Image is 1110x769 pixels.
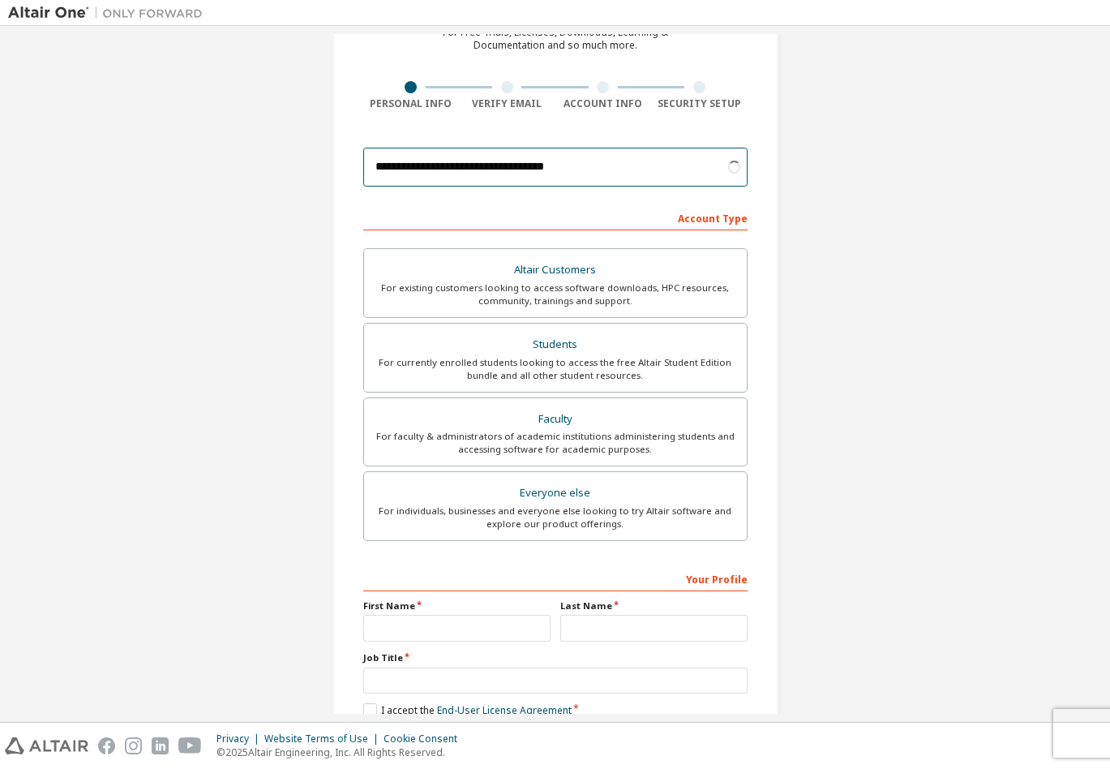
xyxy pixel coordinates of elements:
[363,599,551,612] label: First Name
[178,737,202,754] img: youtube.svg
[216,732,264,745] div: Privacy
[374,408,737,431] div: Faculty
[98,737,115,754] img: facebook.svg
[363,565,748,591] div: Your Profile
[5,737,88,754] img: altair_logo.svg
[363,651,748,664] label: Job Title
[8,5,211,21] img: Altair One
[374,333,737,356] div: Students
[374,281,737,307] div: For existing customers looking to access software downloads, HPC resources, community, trainings ...
[374,505,737,531] div: For individuals, businesses and everyone else looking to try Altair software and explore our prod...
[374,356,737,382] div: For currently enrolled students looking to access the free Altair Student Edition bundle and all ...
[459,97,555,110] div: Verify Email
[264,732,384,745] div: Website Terms of Use
[374,430,737,456] div: For faculty & administrators of academic institutions administering students and accessing softwa...
[363,204,748,230] div: Account Type
[216,745,467,759] p: © 2025 Altair Engineering, Inc. All Rights Reserved.
[374,259,737,281] div: Altair Customers
[125,737,142,754] img: instagram.svg
[560,599,748,612] label: Last Name
[651,97,748,110] div: Security Setup
[363,703,572,717] label: I accept the
[384,732,467,745] div: Cookie Consent
[152,737,169,754] img: linkedin.svg
[363,97,460,110] div: Personal Info
[437,703,572,717] a: End-User License Agreement
[374,482,737,505] div: Everyone else
[555,97,652,110] div: Account Info
[443,26,668,52] div: For Free Trials, Licenses, Downloads, Learning & Documentation and so much more.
